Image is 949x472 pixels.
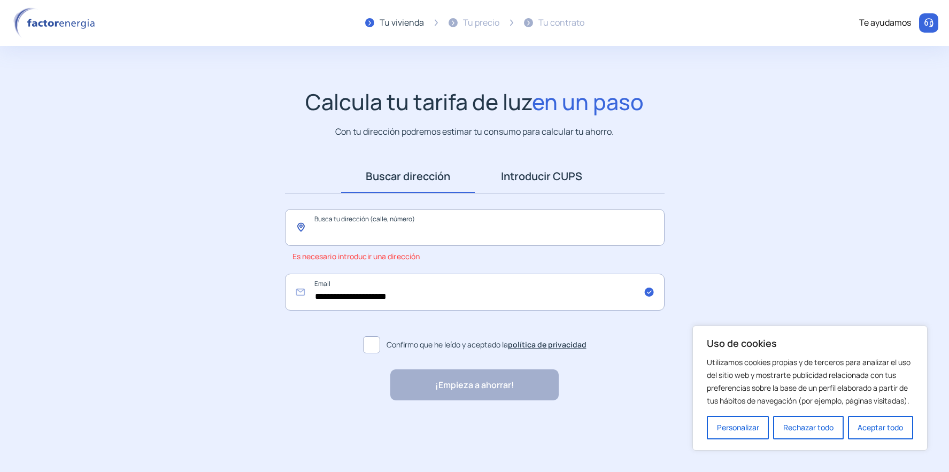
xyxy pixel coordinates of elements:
p: Uso de cookies [707,337,913,350]
a: política de privacidad [508,339,587,350]
p: Con tu dirección podremos estimar tu consumo para calcular tu ahorro. [335,125,614,138]
button: Rechazar todo [773,416,843,439]
button: Aceptar todo [848,416,913,439]
div: Tu precio [463,16,499,30]
button: Personalizar [707,416,769,439]
div: Tu contrato [538,16,584,30]
span: en un paso [532,87,644,117]
a: Buscar dirección [341,160,475,193]
p: Utilizamos cookies propias y de terceros para analizar el uso del sitio web y mostrarte publicida... [707,356,913,407]
div: Tu vivienda [380,16,424,30]
span: Es necesario introducir una dirección [292,246,420,267]
a: Introducir CUPS [475,160,608,193]
img: llamar [923,18,934,28]
div: Uso de cookies [692,326,928,451]
img: logo factor [11,7,102,38]
span: Confirmo que he leído y aceptado la [387,339,587,351]
h1: Calcula tu tarifa de luz [305,89,644,115]
div: Te ayudamos [859,16,911,30]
